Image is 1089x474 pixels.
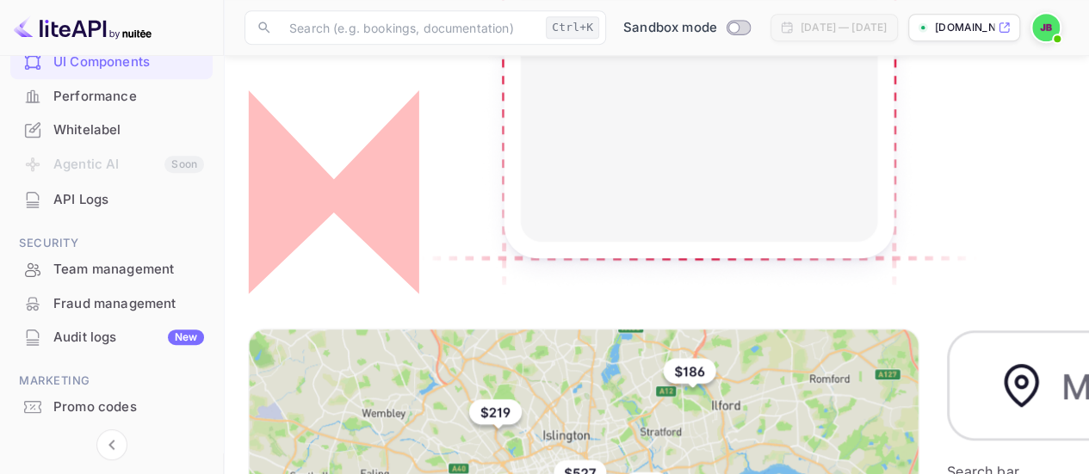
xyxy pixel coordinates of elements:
a: Fraud management [10,287,213,319]
div: Promo codes [10,391,213,424]
div: Ctrl+K [546,16,599,39]
a: Team management [10,253,213,285]
span: Sandbox mode [623,18,717,38]
a: Whitelabel [10,114,213,145]
a: UI Components [10,46,213,77]
img: Justin Bossi [1032,14,1060,41]
a: API Logs [10,183,213,215]
div: Team management [53,260,204,280]
div: Whitelabel [10,114,213,147]
div: UI Components [10,46,213,79]
button: Collapse navigation [96,429,127,460]
div: UI Components [53,52,204,72]
img: LiteAPI logo [14,14,152,41]
div: API Logs [53,190,204,210]
div: Team management [10,253,213,286]
div: Fraud management [53,294,204,314]
div: [DATE] — [DATE] [801,20,887,35]
a: Audit logsNew [10,321,213,353]
div: Switch to Production mode [616,18,757,38]
div: Audit logsNew [10,321,213,354]
div: Audit logs [53,328,204,348]
div: Promo codes [53,397,204,417]
span: Security [10,234,213,253]
div: New [168,329,204,345]
a: Performance [10,80,213,112]
span: Marketing [10,372,213,391]
a: Promo codes [10,391,213,422]
div: API Logs [10,183,213,217]
div: Performance [10,80,213,114]
div: Whitelabel [53,120,204,140]
p: [DOMAIN_NAME] [935,20,994,35]
div: Fraud management [10,287,213,321]
input: Search (e.g. bookings, documentation) [279,10,539,45]
div: Performance [53,87,204,107]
